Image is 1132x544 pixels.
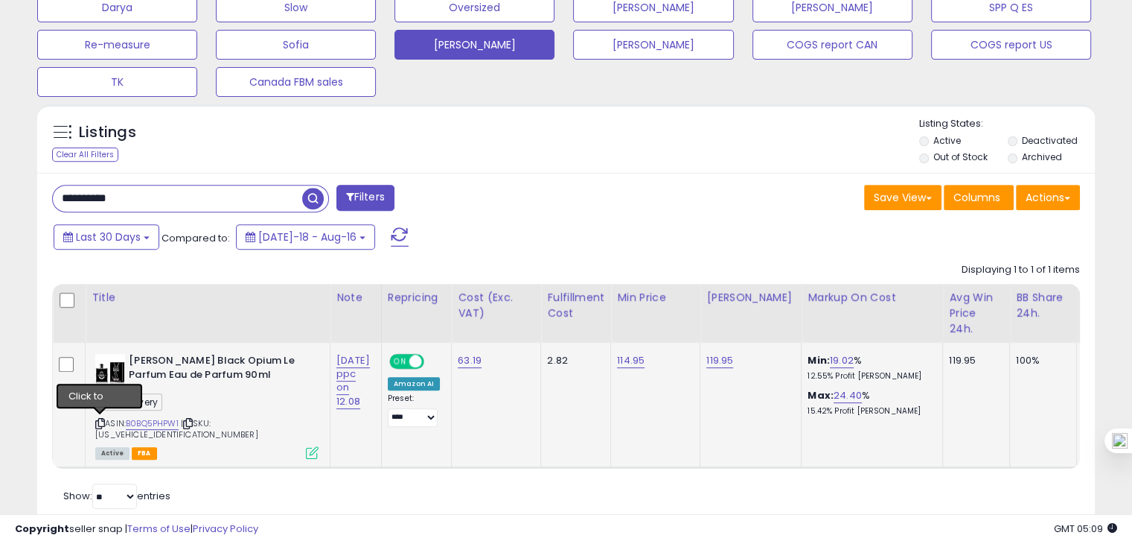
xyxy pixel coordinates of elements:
a: Terms of Use [127,522,191,536]
div: BB Share 24h. [1016,290,1070,321]
span: | SKU: [US_VEHICLE_IDENTIFICATION_NUMBER] [95,417,258,440]
div: 119.95 [949,354,998,367]
a: 24.40 [834,388,862,403]
b: Min: [808,353,830,367]
button: Filters [336,185,394,211]
a: 19.02 [830,353,854,368]
label: Active [933,134,961,147]
div: Min Price [617,290,694,306]
a: 119.95 [706,353,733,368]
span: ON [391,355,409,368]
button: Save View [864,185,941,210]
a: B0BQ5PHPW1 [126,417,179,430]
a: 63.19 [458,353,482,368]
div: Markup on Cost [808,290,936,306]
button: TK [37,67,197,97]
p: 15.42% Profit [PERSON_NAME] [808,406,931,417]
div: Avg Win Price 24h. [949,290,1003,337]
div: Amazon AI [388,377,440,390]
h5: Listings [79,122,136,143]
div: Preset: [388,393,440,427]
div: 2.82 [547,354,599,367]
label: Archived [1021,151,1061,163]
button: Canada FBM sales [216,67,376,97]
strong: Copyright [15,522,69,536]
button: COGS report CAN [752,30,912,60]
div: % [808,389,931,417]
b: [PERSON_NAME] Black Opium Le Parfum Eau de Parfum 90ml [129,354,310,385]
button: [DATE]-18 - Aug-16 [236,224,375,250]
span: All listings currently available for purchase on Amazon [95,447,129,460]
button: COGS report US [931,30,1091,60]
button: Columns [944,185,1014,210]
button: Last 30 Days [54,224,159,250]
div: 100% [1016,354,1065,367]
span: FBA [132,447,157,460]
span: Last 30 Days [76,230,141,244]
span: Show: entries [63,489,170,503]
span: Compared to: [162,231,230,245]
button: Sofia [216,30,376,60]
b: Max: [808,388,834,402]
a: 114.95 [617,353,645,368]
p: Listing States: [919,117,1095,131]
label: Out of Stock [933,151,988,163]
p: 12.55% Profit [PERSON_NAME] [808,371,931,382]
img: 41vW-cCtxuL._SL40_.jpg [95,354,125,384]
span: air delivery [95,393,162,411]
span: 2025-09-16 05:09 GMT [1054,522,1117,536]
img: one_i.png [1112,433,1128,449]
div: Fulfillment Cost [547,290,604,321]
button: Actions [1016,185,1080,210]
div: seller snap | | [15,522,258,537]
div: Clear All Filters [52,148,118,162]
span: Columns [953,190,1000,205]
div: Note [336,290,375,306]
th: The percentage added to the cost of goods (COGS) that forms the calculator for Min & Max prices. [802,284,943,343]
label: Deactivated [1021,134,1077,147]
button: Re-measure [37,30,197,60]
span: OFF [422,355,446,368]
div: Cost (Exc. VAT) [458,290,534,321]
button: [PERSON_NAME] [573,30,733,60]
div: Displaying 1 to 1 of 1 items [962,263,1080,277]
a: [DATE] ppc on 12.08 [336,353,370,409]
div: ASIN: [95,354,319,458]
a: Privacy Policy [193,522,258,536]
div: [PERSON_NAME] [706,290,795,306]
div: Title [92,290,324,306]
div: Repricing [388,290,445,306]
div: % [808,354,931,382]
span: [DATE]-18 - Aug-16 [258,230,356,244]
button: [PERSON_NAME] [394,30,554,60]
